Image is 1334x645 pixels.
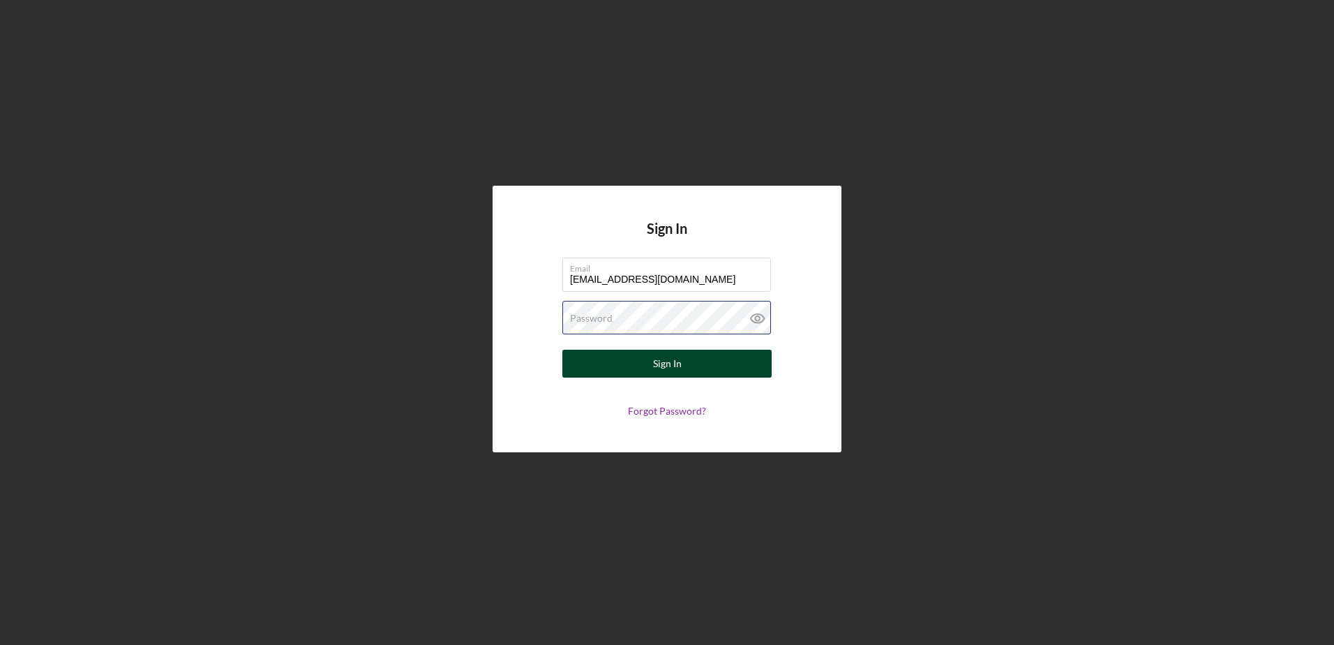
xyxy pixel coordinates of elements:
[647,221,687,258] h4: Sign In
[653,350,682,378] div: Sign In
[570,258,771,274] label: Email
[562,350,772,378] button: Sign In
[628,405,706,417] a: Forgot Password?
[570,313,613,324] label: Password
